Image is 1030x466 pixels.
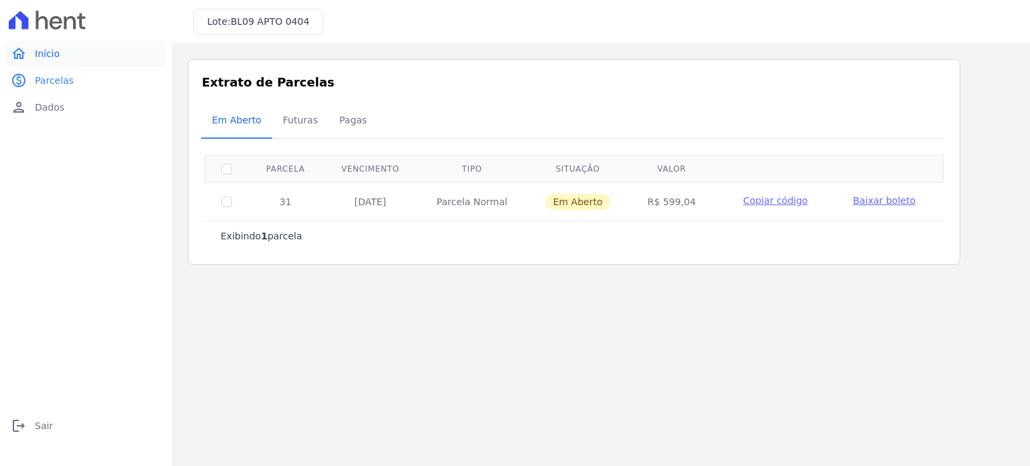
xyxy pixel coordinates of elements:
a: Em Aberto [201,104,272,139]
th: Tipo [418,155,526,182]
i: home [11,46,27,62]
th: Situação [526,155,630,182]
span: Parcelas [35,74,74,87]
i: paid [11,72,27,89]
span: Sair [35,419,53,432]
i: person [11,99,27,115]
span: Início [35,47,60,60]
a: logoutSair [5,412,166,439]
span: BL09 APTO 0404 [231,16,309,27]
p: Exibindo parcela [221,229,302,243]
b: 1 [261,231,268,241]
a: Futuras [272,104,329,139]
i: logout [11,418,27,434]
a: Pagas [329,104,378,139]
h3: Extrato de Parcelas [202,73,946,91]
a: personDados [5,94,166,121]
a: homeInício [5,40,166,67]
span: Em Aberto [204,107,270,133]
button: Copiar código [730,194,821,207]
span: Em Aberto [545,194,611,210]
td: 31 [248,182,323,221]
td: [DATE] [323,182,418,221]
span: Pagas [331,107,375,133]
th: Valor [629,155,713,182]
a: Baixar boleto [853,194,915,207]
td: Parcela Normal [418,182,526,221]
th: Vencimento [323,155,418,182]
span: Baixar boleto [853,195,915,206]
td: R$ 599,04 [629,182,713,221]
th: Parcela [248,155,323,182]
a: paidParcelas [5,67,166,94]
span: Futuras [275,107,326,133]
span: Dados [35,101,64,114]
span: Copiar código [743,195,807,206]
h3: Lote: [207,15,309,29]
